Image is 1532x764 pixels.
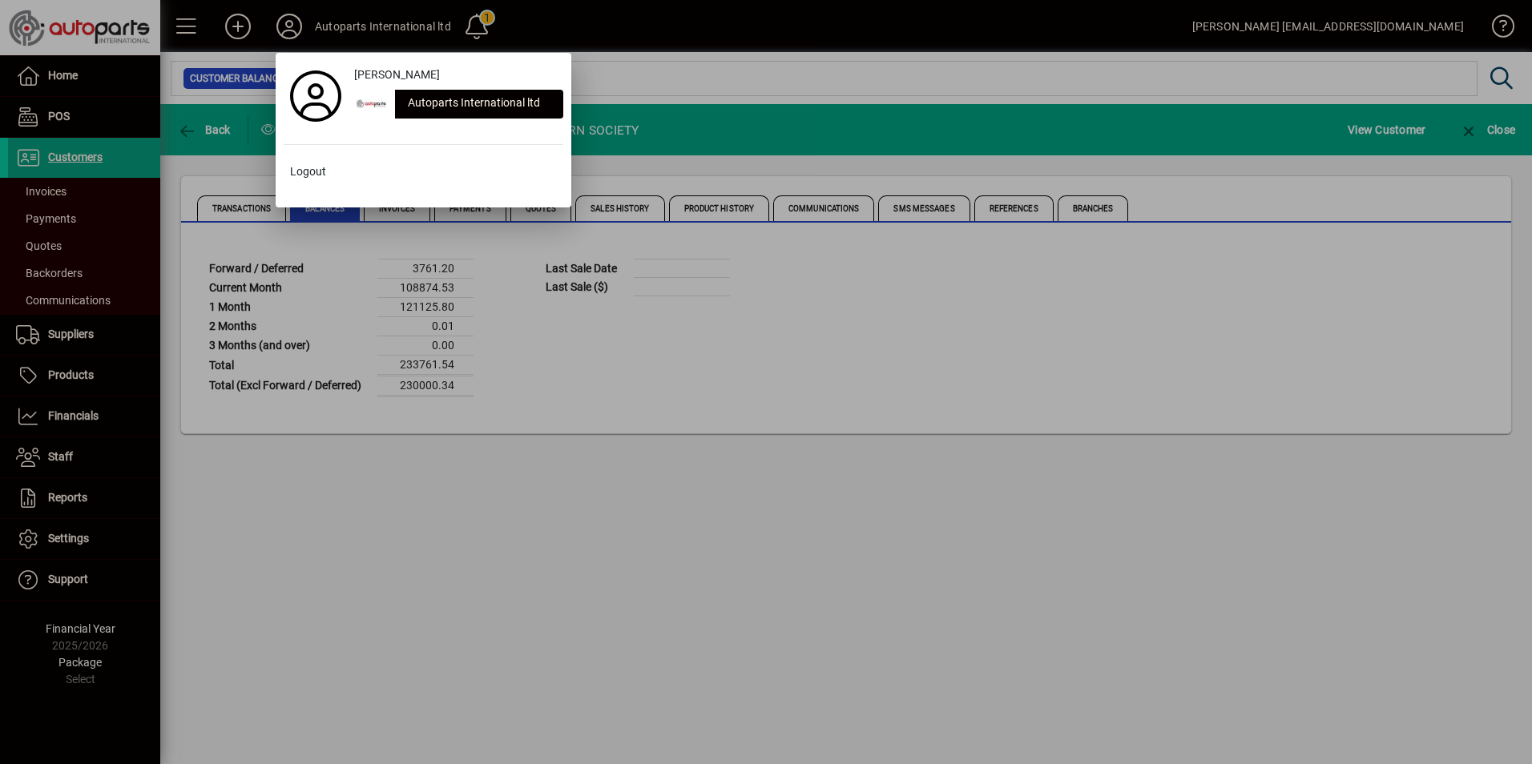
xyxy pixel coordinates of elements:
button: Logout [284,158,563,187]
button: Autoparts International ltd [348,90,563,119]
a: Profile [284,82,348,111]
div: Autoparts International ltd [395,90,563,119]
a: [PERSON_NAME] [348,61,563,90]
span: [PERSON_NAME] [354,66,440,83]
span: Logout [290,163,326,180]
